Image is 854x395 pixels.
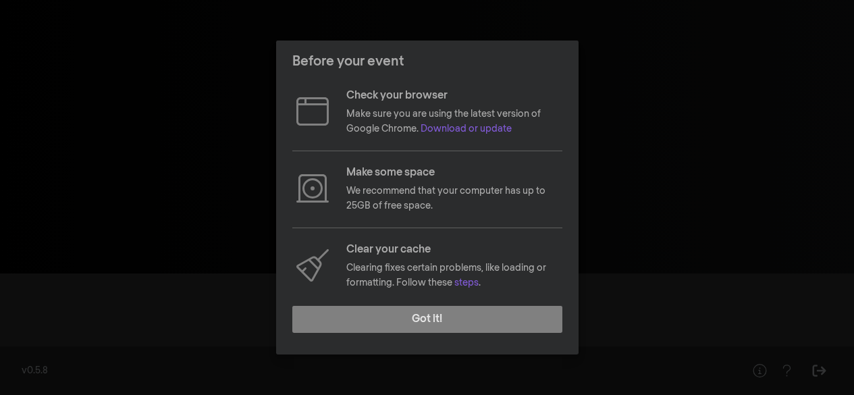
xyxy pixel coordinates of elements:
button: Got it! [292,306,562,333]
a: steps [454,278,479,288]
p: Clearing fixes certain problems, like loading or formatting. Follow these . [346,261,562,291]
a: Download or update [421,124,512,134]
p: Clear your cache [346,242,562,258]
p: Check your browser [346,88,562,104]
header: Before your event [276,41,579,82]
p: Make sure you are using the latest version of Google Chrome. [346,107,562,137]
p: Make some space [346,165,562,181]
p: We recommend that your computer has up to 25GB of free space. [346,184,562,214]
